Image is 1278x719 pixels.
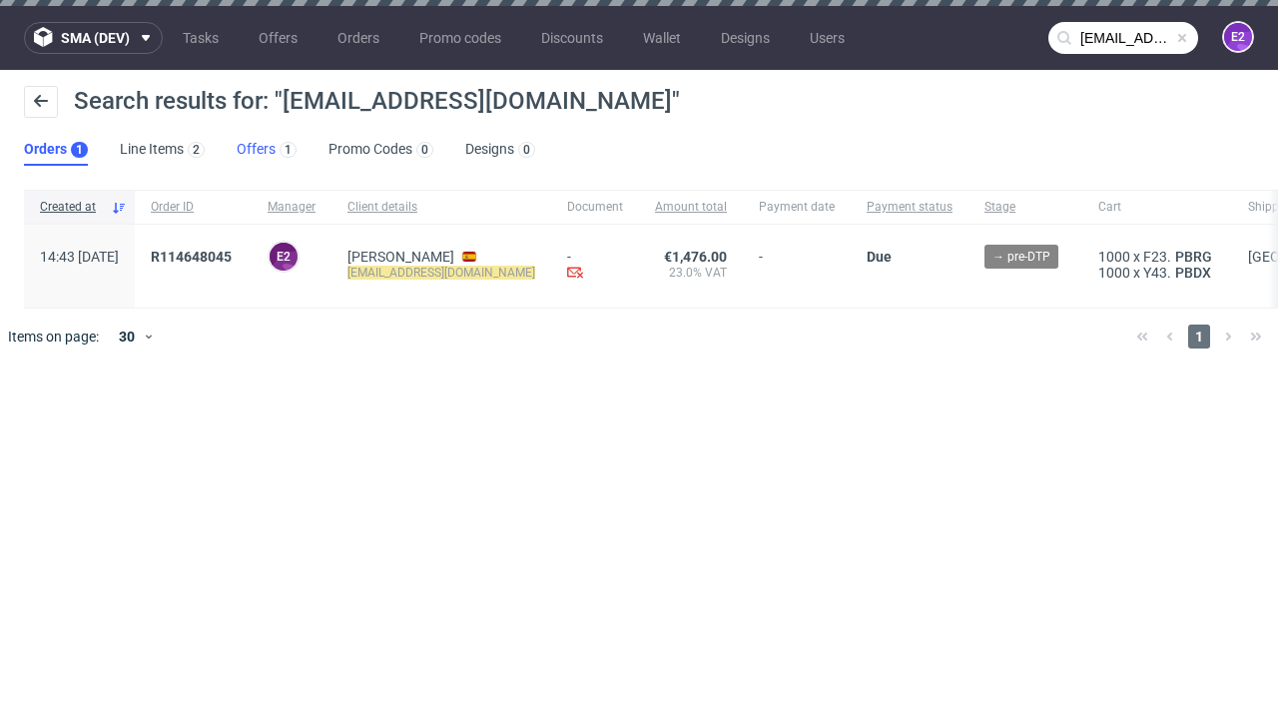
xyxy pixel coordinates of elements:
[465,134,535,166] a: Designs0
[247,22,310,54] a: Offers
[1143,249,1171,265] span: F23.
[120,134,205,166] a: Line Items2
[270,243,298,271] figcaption: e2
[655,265,727,281] span: 23.0% VAT
[325,22,391,54] a: Orders
[24,22,163,54] button: sma (dev)
[8,327,99,347] span: Items on page:
[664,249,727,265] span: €1,476.00
[759,199,835,216] span: Payment date
[76,143,83,157] div: 1
[523,143,530,157] div: 0
[529,22,615,54] a: Discounts
[268,199,316,216] span: Manager
[193,143,200,157] div: 2
[151,199,236,216] span: Order ID
[1098,249,1130,265] span: 1000
[992,248,1050,266] span: → pre-DTP
[347,266,535,280] mark: [EMAIL_ADDRESS][DOMAIN_NAME]
[171,22,231,54] a: Tasks
[1098,249,1216,265] div: x
[421,143,428,157] div: 0
[107,323,143,351] div: 30
[1188,325,1210,349] span: 1
[151,249,236,265] a: R114648045
[1171,249,1216,265] a: PBRG
[798,22,857,54] a: Users
[867,199,953,216] span: Payment status
[655,199,727,216] span: Amount total
[285,143,292,157] div: 1
[1098,265,1216,281] div: x
[328,134,433,166] a: Promo Codes0
[24,134,88,166] a: Orders1
[631,22,693,54] a: Wallet
[151,249,232,265] span: R114648045
[567,249,623,284] div: -
[1098,199,1216,216] span: Cart
[984,199,1066,216] span: Stage
[61,31,130,45] span: sma (dev)
[407,22,513,54] a: Promo codes
[567,199,623,216] span: Document
[347,199,535,216] span: Client details
[40,199,103,216] span: Created at
[347,249,454,265] a: [PERSON_NAME]
[709,22,782,54] a: Designs
[74,87,680,115] span: Search results for: "[EMAIL_ADDRESS][DOMAIN_NAME]"
[1171,265,1215,281] a: PBDX
[1143,265,1171,281] span: Y43.
[237,134,297,166] a: Offers1
[1224,23,1252,51] figcaption: e2
[759,249,835,284] span: -
[40,249,119,265] span: 14:43 [DATE]
[867,249,892,265] span: Due
[1098,265,1130,281] span: 1000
